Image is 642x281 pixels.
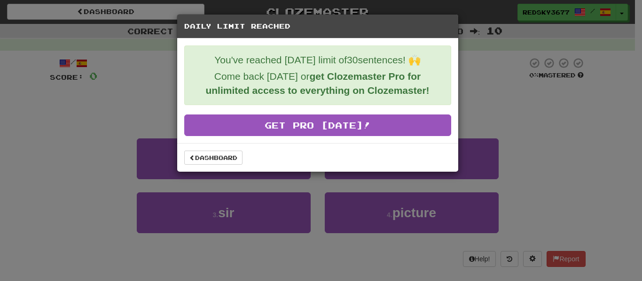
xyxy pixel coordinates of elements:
a: Get Pro [DATE]! [184,114,451,136]
p: You've reached [DATE] limit of 30 sentences! 🙌 [192,53,444,67]
h5: Daily Limit Reached [184,22,451,31]
strong: get Clozemaster Pro for unlimited access to everything on Clozemaster! [205,71,429,96]
a: Dashboard [184,151,243,165]
p: Come back [DATE] or [192,69,444,98]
